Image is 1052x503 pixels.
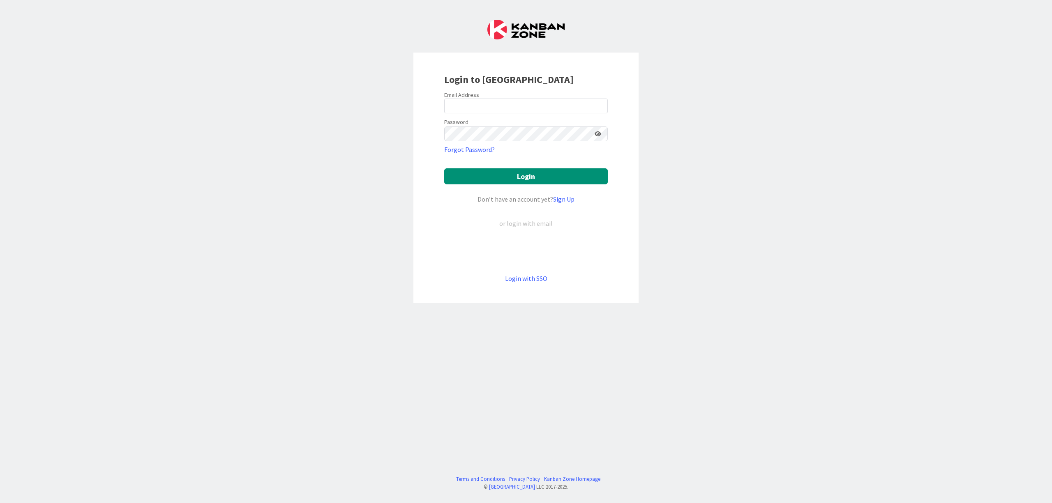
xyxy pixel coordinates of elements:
img: Kanban Zone [487,20,565,39]
iframe: Sign in with Google Button [440,242,612,260]
a: Forgot Password? [444,145,495,154]
label: Password [444,118,468,126]
a: Login with SSO [505,274,547,283]
div: Don’t have an account yet? [444,194,608,204]
a: Kanban Zone Homepage [544,475,600,483]
a: Terms and Conditions [456,475,505,483]
label: Email Address [444,91,479,99]
div: or login with email [497,218,555,228]
a: Sign Up [553,195,574,203]
div: © LLC 2017- 2025 . [452,483,600,491]
b: Login to [GEOGRAPHIC_DATA] [444,73,574,86]
a: [GEOGRAPHIC_DATA] [489,483,535,490]
button: Login [444,168,608,184]
a: Privacy Policy [509,475,540,483]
